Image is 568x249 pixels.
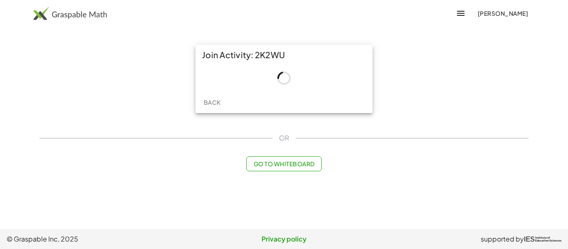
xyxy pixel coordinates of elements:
span: IES [524,235,535,243]
span: Back [203,99,220,106]
a: IESInstitute ofEducation Sciences [524,234,561,244]
span: supported by [481,234,524,244]
div: Join Activity: 2K2WU [195,45,373,65]
span: OR [279,133,289,143]
span: Institute of Education Sciences [535,237,561,242]
button: [PERSON_NAME] [471,6,535,21]
button: Back [199,95,225,110]
button: Go to Whiteboard [246,156,321,171]
span: © Graspable Inc, 2025 [7,234,192,244]
a: Privacy policy [192,234,377,244]
span: [PERSON_NAME] [477,10,528,17]
span: Go to Whiteboard [253,160,314,168]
